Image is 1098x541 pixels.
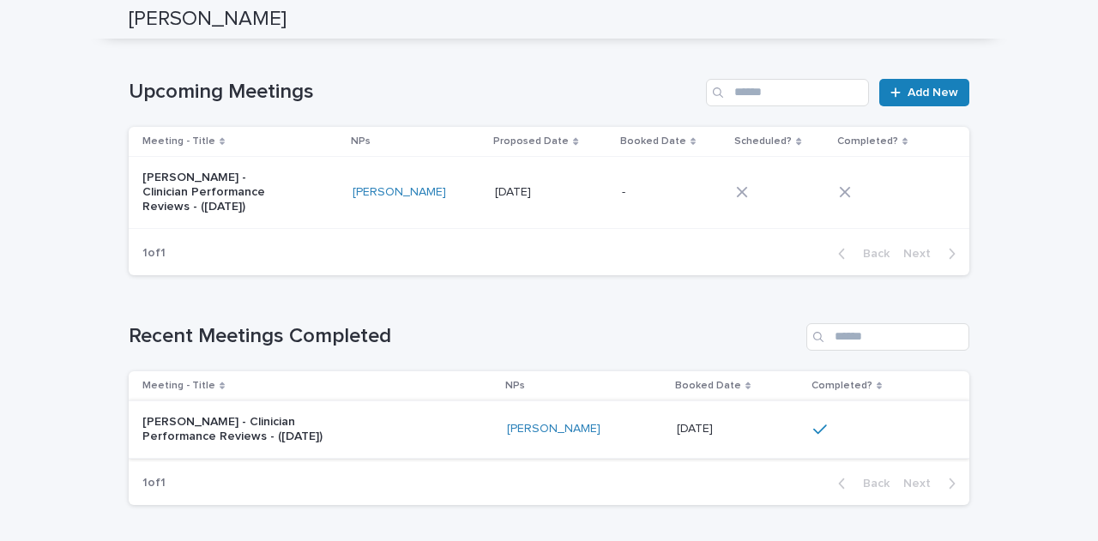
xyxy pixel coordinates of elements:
span: Back [853,478,890,490]
button: Back [824,246,896,261]
p: - [622,182,629,200]
a: Add New [879,79,969,106]
p: NPs [351,132,371,151]
p: [DATE] [495,182,534,200]
p: Booked Date [620,132,686,151]
p: Scheduled? [734,132,792,151]
a: [PERSON_NAME] [507,422,600,436]
p: Completed? [837,132,898,151]
tr: [PERSON_NAME] - Clinician Performance Reviews - ([DATE])[PERSON_NAME] [DATE][DATE] -- [129,157,969,228]
p: 1 of 1 [129,462,179,504]
p: 1 of 1 [129,232,179,274]
button: Back [824,476,896,491]
p: Booked Date [675,376,741,395]
span: Next [903,248,941,260]
p: [PERSON_NAME] - Clinician Performance Reviews - ([DATE]) [142,415,357,444]
h1: Recent Meetings Completed [129,324,799,349]
p: Proposed Date [493,132,569,151]
p: [DATE] [677,418,716,436]
span: Next [903,478,941,490]
p: Meeting - Title [142,376,215,395]
input: Search [706,79,869,106]
p: NPs [505,376,525,395]
p: Completed? [811,376,872,395]
span: Back [853,248,890,260]
h2: [PERSON_NAME] [129,7,287,32]
p: [PERSON_NAME] - Clinician Performance Reviews - ([DATE]) [142,171,286,213]
input: Search [806,323,969,351]
button: Next [896,246,969,261]
span: Add New [908,87,958,99]
tr: [PERSON_NAME] - Clinician Performance Reviews - ([DATE])[PERSON_NAME] [DATE][DATE] [129,400,969,458]
a: [PERSON_NAME] [353,185,446,200]
button: Next [896,476,969,491]
h1: Upcoming Meetings [129,80,699,105]
p: Meeting - Title [142,132,215,151]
